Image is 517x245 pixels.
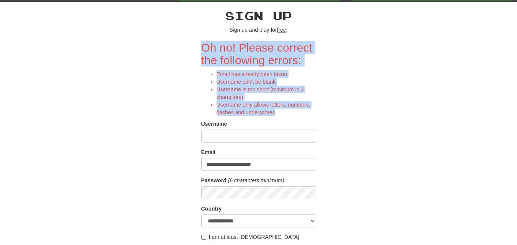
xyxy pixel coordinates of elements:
[217,86,316,101] li: Username is too short (minimum is 3 characters)
[217,78,316,86] li: Username can't be blank
[201,148,215,156] label: Email
[201,10,316,22] h2: Sign up
[201,41,316,67] h2: Oh no! Please correct the following errors:
[201,120,227,128] label: Username
[201,177,227,184] label: Password
[201,235,206,240] input: I am at least [DEMOGRAPHIC_DATA]
[277,27,286,33] u: free
[201,205,222,213] label: Country
[201,26,316,34] p: Sign up and play for !
[228,177,284,183] em: (6 characters minimum)
[217,101,316,116] li: Username only allows letters, numbers, dashes and underscores
[217,70,316,78] li: Email has already been taken
[201,233,300,241] label: I am at least [DEMOGRAPHIC_DATA]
